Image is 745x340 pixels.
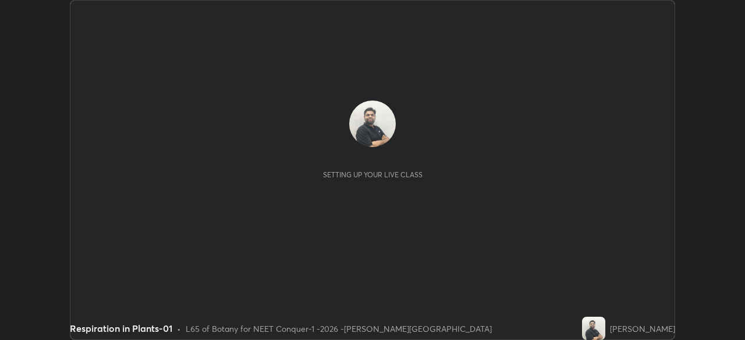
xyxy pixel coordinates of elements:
div: [PERSON_NAME] [610,323,675,335]
div: Setting up your live class [323,170,423,179]
img: fcfddd3f18814954914cb8d37cd5bb09.jpg [582,317,605,340]
div: • [177,323,181,335]
div: L65 of Botany for NEET Conquer-1 -2026 -[PERSON_NAME][GEOGRAPHIC_DATA] [186,323,492,335]
div: Respiration in Plants-01 [70,321,172,335]
img: fcfddd3f18814954914cb8d37cd5bb09.jpg [349,101,396,147]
